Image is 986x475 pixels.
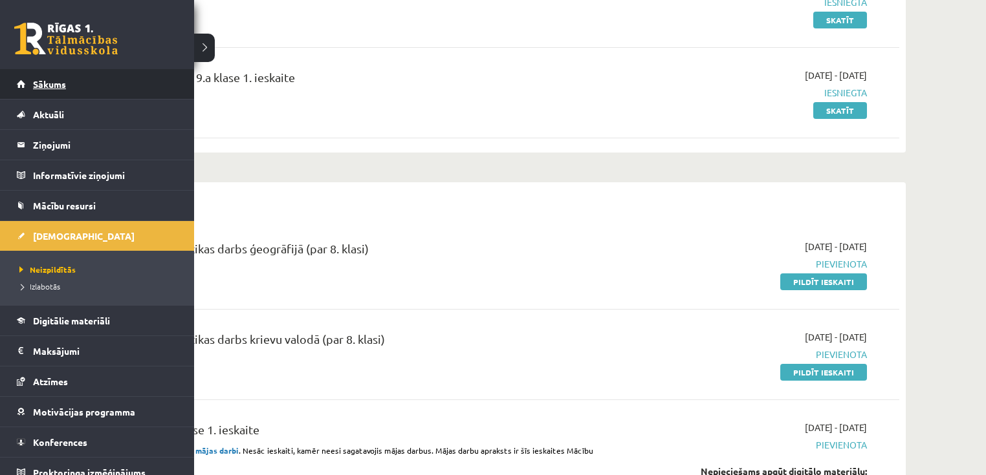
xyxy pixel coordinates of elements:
span: Pievienota [623,438,867,452]
a: Maksājumi [17,336,178,366]
span: Motivācijas programma [33,406,135,417]
span: [DEMOGRAPHIC_DATA] [33,230,135,242]
span: Aktuāli [33,109,64,120]
div: Sociālās zinības JK 9.a klase 1. ieskaite [97,69,604,92]
div: 9.a klases diagnostikas darbs krievu valodā (par 8. klasi) [97,330,604,354]
div: 9.a klases diagnostikas darbs ģeogrāfijā (par 8. klasi) [97,240,604,264]
span: [DATE] - [DATE] [805,69,867,82]
span: Iesniegta [623,86,867,100]
span: . Nesāc ieskaiti, kamēr neesi sagatavojis mājas darbus. Mājas darbu apraksts ir šīs ieskaites Māc... [97,445,593,467]
span: Mācību resursi [33,200,96,211]
span: Izlabotās [16,281,60,291]
a: Ziņojumi [17,130,178,160]
a: Konferences [17,427,178,457]
span: [DATE] - [DATE] [805,421,867,434]
a: Skatīt [813,102,867,119]
a: Mācību resursi [17,191,178,220]
span: Digitālie materiāli [33,315,110,326]
legend: Ziņojumi [33,130,178,160]
a: Sākums [17,69,178,99]
a: Atzīmes [17,366,178,396]
span: Sākums [33,78,66,90]
span: Pievienota [623,257,867,271]
div: Datorika JK 9.a klase 1. ieskaite [97,421,604,445]
span: Neizpildītās [16,264,76,275]
span: Pievienota [623,348,867,361]
span: [DATE] - [DATE] [805,330,867,344]
span: Konferences [33,436,87,448]
a: Informatīvie ziņojumi [17,160,178,190]
span: [DATE] - [DATE] [805,240,867,253]
a: Skatīt [813,12,867,28]
a: Rīgas 1. Tālmācības vidusskola [14,23,118,55]
a: Pildīt ieskaiti [780,364,867,381]
a: Digitālie materiāli [17,306,178,335]
legend: Maksājumi [33,336,178,366]
a: Motivācijas programma [17,397,178,427]
legend: Informatīvie ziņojumi [33,160,178,190]
a: Izlabotās [16,280,181,292]
a: Aktuāli [17,100,178,129]
a: [DEMOGRAPHIC_DATA] [17,221,178,251]
span: Atzīmes [33,375,68,387]
a: Neizpildītās [16,264,181,275]
a: Pildīt ieskaiti [780,273,867,290]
